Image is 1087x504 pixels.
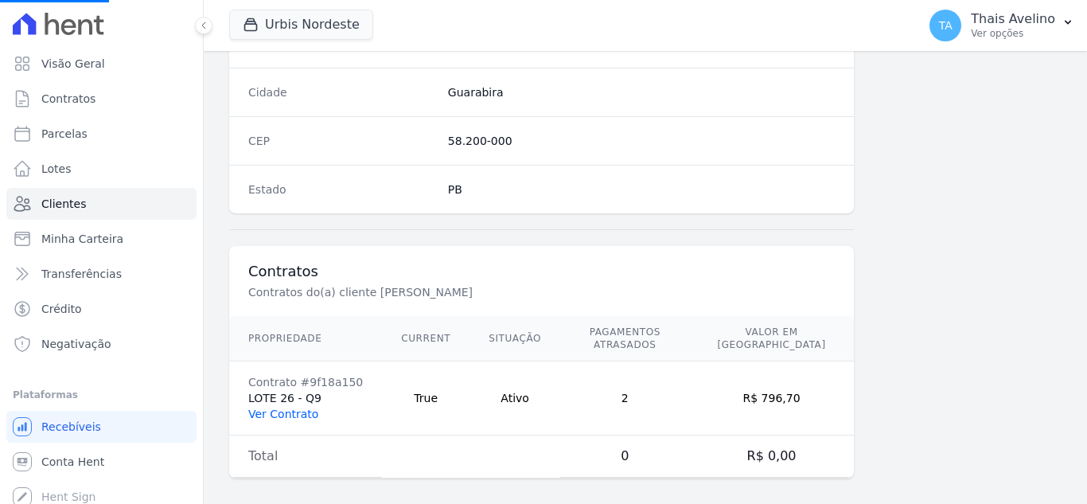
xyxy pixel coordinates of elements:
dt: Estado [248,182,435,197]
td: Total [229,436,382,478]
a: Minha Carteira [6,223,197,255]
a: Visão Geral [6,48,197,80]
p: Thais Avelino [971,11,1055,27]
span: Minha Carteira [41,231,123,247]
a: Clientes [6,188,197,220]
td: 0 [560,436,690,478]
th: Propriedade [229,316,382,361]
dd: 58.200-000 [448,133,835,149]
button: Urbis Nordeste [229,10,373,40]
button: TA Thais Avelino Ver opções [917,3,1087,48]
dt: CEP [248,133,435,149]
span: Lotes [41,161,72,177]
span: Transferências [41,266,122,282]
th: Valor em [GEOGRAPHIC_DATA] [690,316,854,361]
span: TA [939,20,953,31]
span: Visão Geral [41,56,105,72]
a: Contratos [6,83,197,115]
th: Situação [469,316,560,361]
h3: Contratos [248,262,835,281]
a: Parcelas [6,118,197,150]
a: Ver Contrato [248,408,318,420]
td: 2 [560,361,690,436]
p: Ver opções [971,27,1055,40]
a: Crédito [6,293,197,325]
td: R$ 796,70 [690,361,854,436]
dd: Guarabira [448,84,835,100]
th: Pagamentos Atrasados [560,316,690,361]
td: Ativo [469,361,560,436]
span: Conta Hent [41,454,104,470]
a: Lotes [6,153,197,185]
span: Contratos [41,91,95,107]
th: Current [382,316,469,361]
dt: Cidade [248,84,435,100]
a: Transferências [6,258,197,290]
dd: PB [448,182,835,197]
span: Crédito [41,301,82,317]
p: Contratos do(a) cliente [PERSON_NAME] [248,284,783,300]
a: Negativação [6,328,197,360]
div: Plataformas [13,385,190,404]
a: Conta Hent [6,446,197,478]
div: Contrato #9f18a150 [248,374,363,390]
span: Recebíveis [41,419,101,435]
td: LOTE 26 - Q9 [229,361,382,436]
span: Clientes [41,196,86,212]
td: True [382,361,469,436]
span: Negativação [41,336,111,352]
span: Parcelas [41,126,88,142]
a: Recebíveis [6,411,197,443]
td: R$ 0,00 [690,436,854,478]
